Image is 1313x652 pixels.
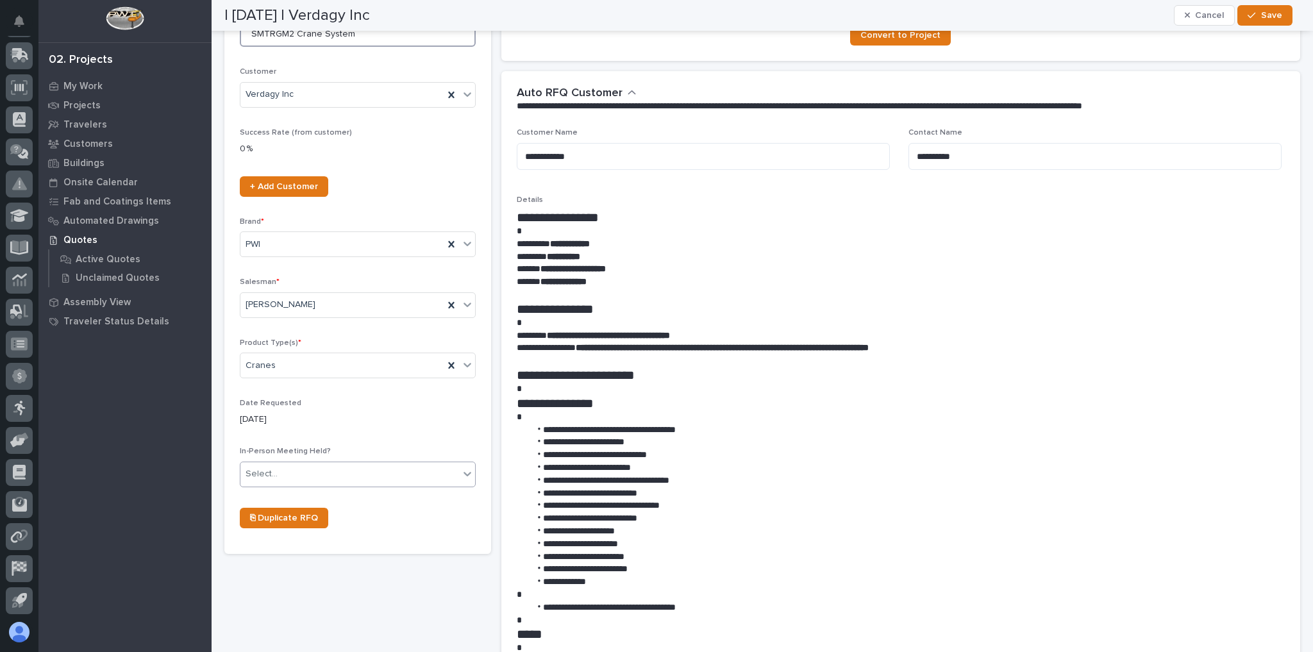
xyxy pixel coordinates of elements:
[1174,5,1235,26] button: Cancel
[6,619,33,646] button: users-avatar
[250,514,318,522] span: ⎘ Duplicate RFQ
[38,211,212,230] a: Automated Drawings
[49,53,113,67] div: 02. Projects
[240,176,328,197] a: + Add Customer
[63,100,101,112] p: Projects
[38,192,212,211] a: Fab and Coatings Items
[38,134,212,153] a: Customers
[63,81,103,92] p: My Work
[63,297,131,308] p: Assembly View
[517,87,637,101] button: Auto RFQ Customer
[240,129,352,137] span: Success Rate (from customer)
[224,6,370,25] h2: | [DATE] | Verdagy Inc
[240,142,476,156] p: 0 %
[240,413,476,426] p: [DATE]
[38,153,212,172] a: Buildings
[517,87,623,101] h2: Auto RFQ Customer
[38,230,212,249] a: Quotes
[63,196,171,208] p: Fab and Coatings Items
[850,25,951,46] a: Convert to Project
[908,129,962,137] span: Contact Name
[63,235,97,246] p: Quotes
[250,182,318,191] span: + Add Customer
[49,269,212,287] a: Unclaimed Quotes
[38,292,212,312] a: Assembly View
[246,298,315,312] span: [PERSON_NAME]
[38,96,212,115] a: Projects
[38,76,212,96] a: My Work
[517,196,543,204] span: Details
[38,172,212,192] a: Onsite Calendar
[240,218,264,226] span: Brand
[63,158,105,169] p: Buildings
[38,312,212,331] a: Traveler Status Details
[16,15,33,36] div: Notifications
[246,359,276,372] span: Cranes
[63,177,138,188] p: Onsite Calendar
[240,68,276,76] span: Customer
[246,238,260,251] span: PWI
[49,250,212,268] a: Active Quotes
[76,272,160,284] p: Unclaimed Quotes
[240,508,328,528] a: ⎘ Duplicate RFQ
[240,339,301,347] span: Product Type(s)
[240,399,301,407] span: Date Requested
[246,467,278,481] div: Select...
[240,447,331,455] span: In-Person Meeting Held?
[860,31,941,40] span: Convert to Project
[6,8,33,35] button: Notifications
[38,115,212,134] a: Travelers
[63,316,169,328] p: Traveler Status Details
[63,119,107,131] p: Travelers
[240,278,280,286] span: Salesman
[1195,10,1224,21] span: Cancel
[63,138,113,150] p: Customers
[517,129,578,137] span: Customer Name
[63,215,159,227] p: Automated Drawings
[246,88,294,101] span: Verdagy Inc
[76,254,140,265] p: Active Quotes
[1261,10,1282,21] span: Save
[1237,5,1292,26] button: Save
[106,6,144,30] img: Workspace Logo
